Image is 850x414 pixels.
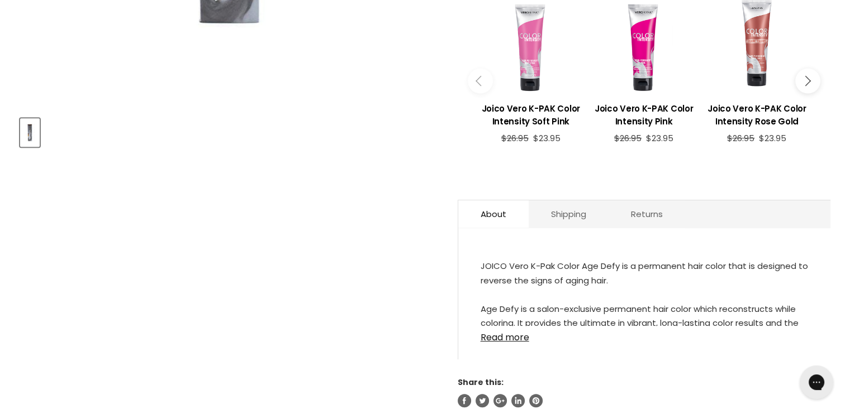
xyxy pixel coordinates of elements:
[614,132,642,144] span: $26.95
[21,119,39,146] img: Joico Vero K-Pak Age Defy
[18,115,439,147] div: Product thumbnails
[480,102,582,128] h3: Joico Vero K-PAK Color Intensity Soft Pink
[706,102,808,128] h3: Joico Vero K-PAK Color Intensity Rose Gold
[501,132,529,144] span: $26.95
[609,200,685,228] a: Returns
[458,377,830,407] aside: Share this:
[481,326,808,343] a: Read more
[533,132,561,144] span: $23.95
[593,94,695,133] a: View product:Joico Vero K-PAK Color Intensity Pink
[706,94,808,133] a: View product:Joico Vero K-PAK Color Intensity Rose Gold
[646,132,673,144] span: $23.95
[593,102,695,128] h3: Joico Vero K-PAK Color Intensity Pink
[20,118,40,147] button: Joico Vero K-Pak Age Defy
[480,94,582,133] a: View product:Joico Vero K-PAK Color Intensity Soft Pink
[529,200,609,228] a: Shipping
[458,377,504,388] span: Share this:
[458,200,529,228] a: About
[794,362,839,403] iframe: Gorgias live chat messenger
[759,132,786,144] span: $23.95
[481,245,808,326] div: JOICO Vero K-Pak Color Age Defy is a permanent hair color that is designed to reverse the signs o...
[727,132,754,144] span: $26.95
